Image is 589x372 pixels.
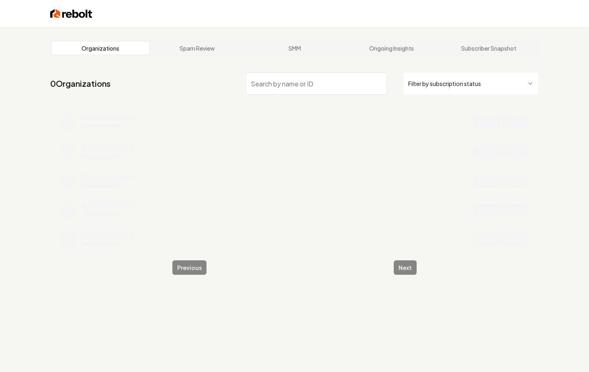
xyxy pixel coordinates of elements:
[52,42,149,55] a: Organizations
[149,42,246,55] a: Spam Review
[440,42,537,55] a: Subscriber Snapshot
[246,42,343,55] a: SMM
[245,72,387,95] input: Search by name or ID
[343,42,440,55] a: Ongoing Insights
[50,78,110,89] a: 0Organizations
[50,8,92,19] img: Rebolt Logo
